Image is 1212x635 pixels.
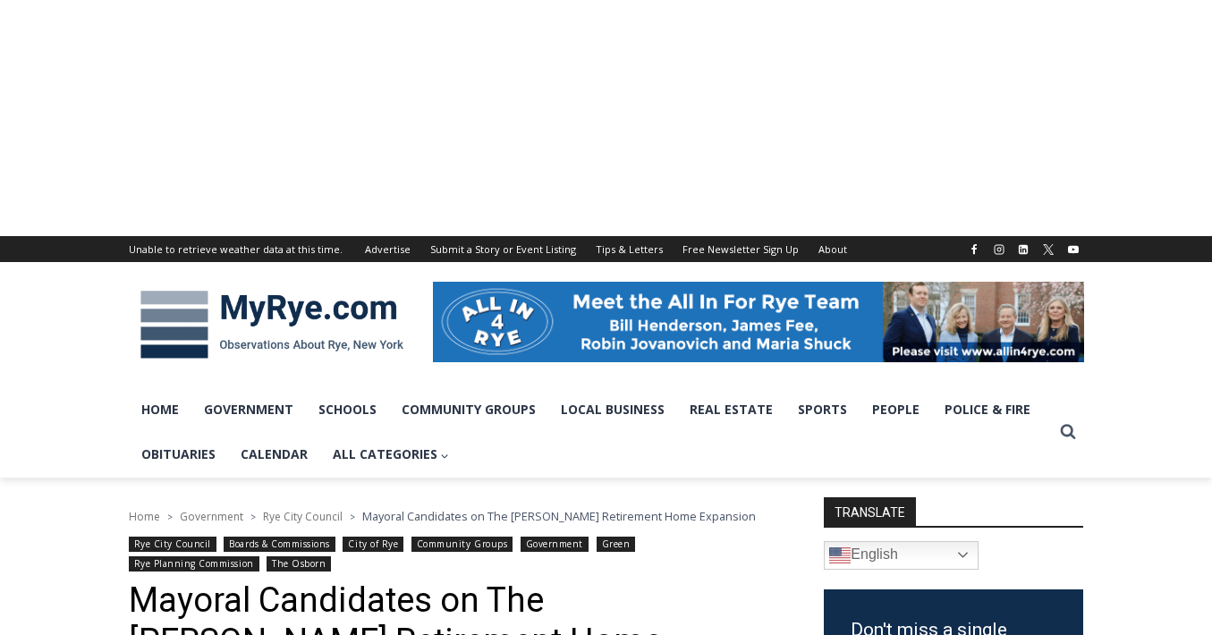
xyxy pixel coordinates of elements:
nav: Primary Navigation [129,387,1052,478]
a: Facebook [963,239,985,260]
a: Tips & Letters [586,236,673,262]
a: Advertise [355,236,420,262]
a: English [824,541,979,570]
a: Submit a Story or Event Listing [420,236,586,262]
img: All in for Rye [433,282,1084,362]
a: Free Newsletter Sign Up [673,236,809,262]
a: Government [521,537,589,552]
a: The Osborn [267,556,331,571]
a: Government [191,387,306,432]
a: Boards & Commissions [224,537,335,552]
nav: Breadcrumbs [129,507,777,525]
span: All Categories [333,444,450,464]
a: Schools [306,387,389,432]
span: > [250,511,256,523]
a: Sports [785,387,860,432]
strong: TRANSLATE [824,497,916,526]
a: Rye Planning Commission [129,556,259,571]
a: Instagram [988,239,1010,260]
a: Rye City Council [129,537,216,552]
a: Community Groups [411,537,513,552]
a: Rye City Council [263,509,343,524]
a: YouTube [1063,239,1084,260]
a: Real Estate [677,387,785,432]
span: > [167,511,173,523]
a: Obituaries [129,432,228,477]
span: > [350,511,355,523]
a: Green [597,537,636,552]
a: Government [180,509,243,524]
span: Mayoral Candidates on The [PERSON_NAME] Retirement Home Expansion [362,508,756,524]
nav: Secondary Navigation [355,236,857,262]
a: All Categories [320,432,462,477]
a: City of Rye [343,537,403,552]
a: People [860,387,932,432]
button: View Search Form [1052,416,1084,448]
a: Calendar [228,432,320,477]
a: Community Groups [389,387,548,432]
div: Unable to retrieve weather data at this time. [129,241,343,258]
a: Linkedin [1013,239,1034,260]
a: Local Business [548,387,677,432]
img: en [829,545,851,566]
a: Police & Fire [932,387,1043,432]
a: About [809,236,857,262]
a: Home [129,387,191,432]
a: X [1038,239,1059,260]
img: MyRye.com [129,278,415,371]
a: Home [129,509,160,524]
